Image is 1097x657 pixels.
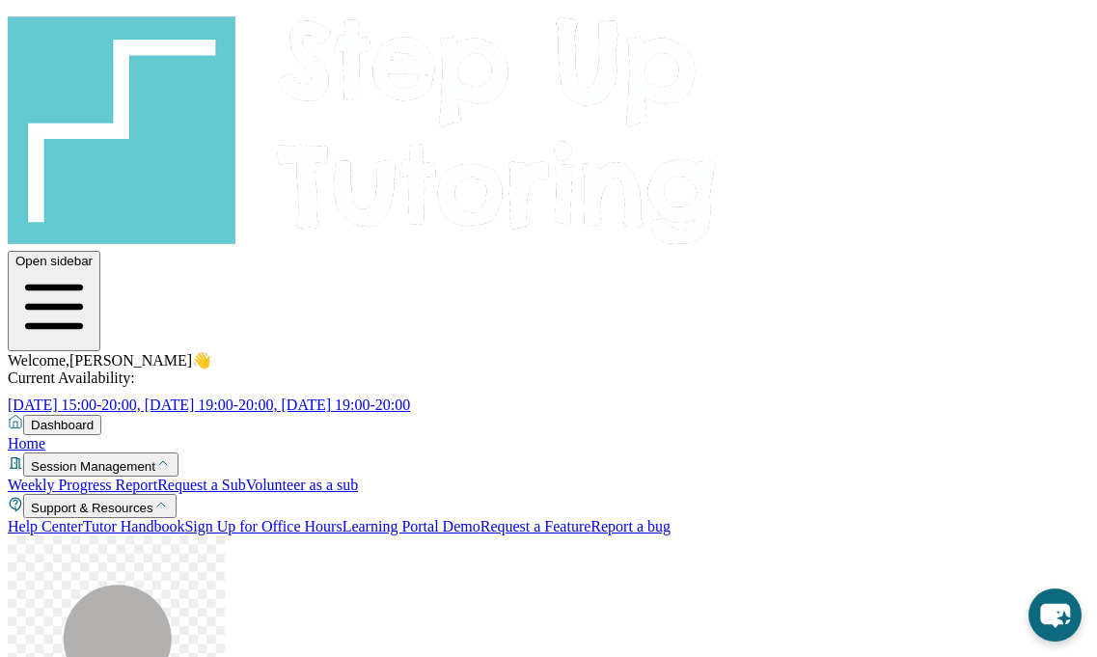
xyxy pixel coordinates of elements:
button: chat-button [1028,589,1082,642]
span: Support & Resources [31,501,153,515]
span: Session Management [31,459,155,474]
a: Learning Portal Demo [343,518,480,534]
span: [DATE] 15:00-20:00, [DATE] 19:00-20:00, [DATE] 19:00-20:00 [8,397,410,413]
span: Dashboard [31,418,94,432]
a: Volunteer as a sub [246,477,359,493]
button: Dashboard [23,415,101,435]
a: Tutor Handbook [83,518,185,534]
span: Open sidebar [15,254,93,268]
a: [DATE] 15:00-20:00, [DATE] 19:00-20:00, [DATE] 19:00-20:00 [8,397,433,413]
a: Help Center [8,518,83,534]
button: Open sidebar [8,251,100,351]
span: Current Availability: [8,370,135,386]
a: Home [8,435,45,452]
a: Request a Sub [157,477,246,493]
a: Sign Up for Office Hours [184,518,342,534]
img: logo [8,8,718,247]
a: Report a bug [590,518,671,534]
button: Session Management [23,452,178,477]
a: Weekly Progress Report [8,477,157,493]
span: Welcome, [PERSON_NAME] 👋 [8,352,211,369]
a: Request a Feature [480,518,591,534]
button: Support & Resources [23,494,177,518]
